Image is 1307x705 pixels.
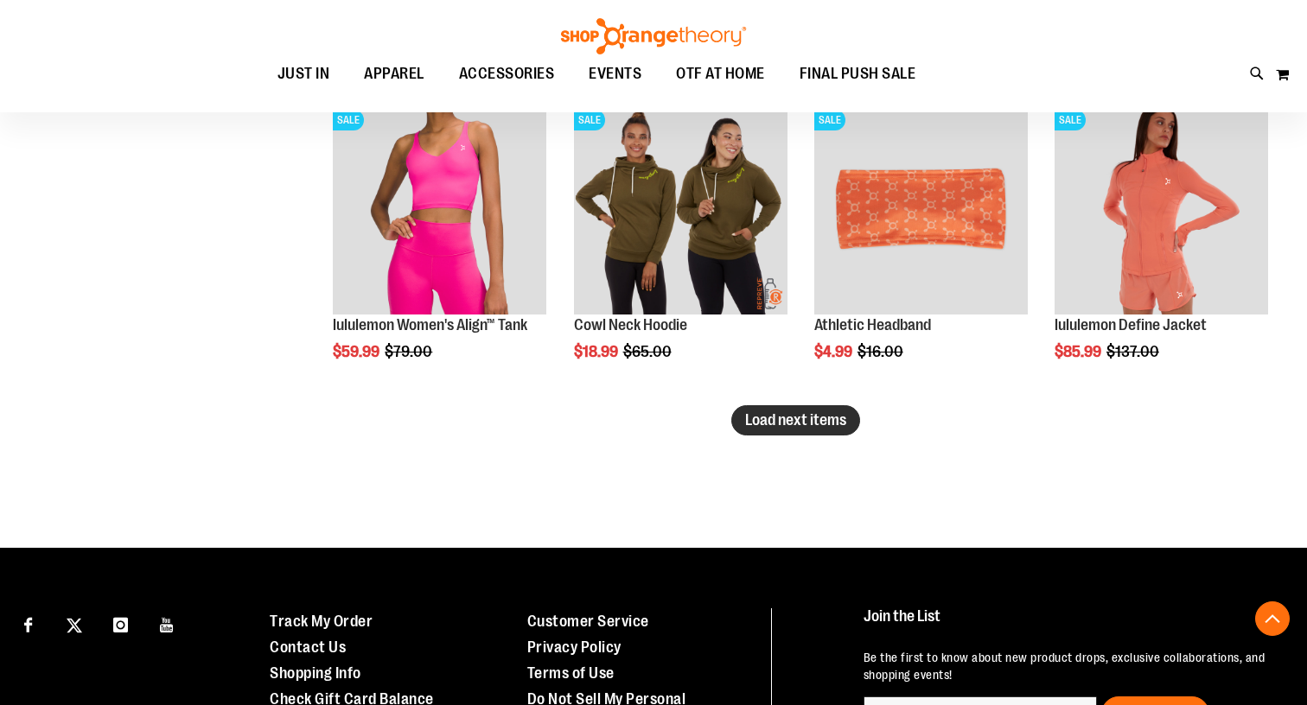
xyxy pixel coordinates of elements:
h4: Join the List [864,608,1273,640]
span: $85.99 [1055,343,1104,360]
a: Athletic Headband [814,316,931,333]
div: product [324,92,555,404]
a: OTF AT HOME [659,54,782,94]
span: $137.00 [1106,343,1162,360]
a: ACCESSORIES [442,54,572,94]
img: Twitter [67,618,82,633]
img: Shop Orangetheory [558,18,749,54]
button: Load next items [731,405,860,435]
a: Product image for lululemon Define JacketSALE [1055,101,1268,317]
a: EVENTS [571,54,659,94]
a: lululemon Women's Align™ Tank [333,316,527,333]
a: Visit our Instagram page [105,608,136,638]
a: Product image for lululemon Womens Align TankSALE [333,101,546,317]
p: Be the first to know about new product drops, exclusive collaborations, and shopping events! [864,649,1273,683]
a: Terms of Use [527,664,615,682]
a: Visit our X page [60,608,90,638]
img: Product image for lululemon Define Jacket [1055,101,1268,314]
span: ACCESSORIES [459,54,555,93]
span: SALE [814,110,845,130]
span: $79.00 [385,343,435,360]
a: FINAL PUSH SALE [782,54,934,93]
a: Shopping Info [270,664,361,682]
a: Product image for Athletic HeadbandSALE [814,101,1028,317]
a: Contact Us [270,638,346,656]
span: $18.99 [574,343,621,360]
a: Track My Order [270,613,373,630]
span: $16.00 [858,343,906,360]
span: EVENTS [589,54,641,93]
span: OTF AT HOME [676,54,765,93]
span: $59.99 [333,343,382,360]
div: product [806,92,1036,404]
span: Load next items [745,411,846,429]
a: APPAREL [347,54,442,94]
img: Product image for Cowl Neck Hoodie [574,101,787,314]
a: Visit our Facebook page [13,608,43,638]
a: lululemon Define Jacket [1055,316,1207,333]
span: APPAREL [364,54,424,93]
img: Product image for lululemon Womens Align Tank [333,101,546,314]
a: Visit our Youtube page [152,608,182,638]
div: product [1046,92,1277,404]
span: JUST IN [277,54,330,93]
span: $65.00 [623,343,674,360]
span: SALE [574,110,605,130]
a: Cowl Neck Hoodie [574,316,687,333]
a: Product image for Cowl Neck HoodieSALE [574,101,787,317]
a: Customer Service [527,613,649,630]
button: Back To Top [1255,601,1290,636]
span: $4.99 [814,343,855,360]
span: FINAL PUSH SALE [800,54,916,93]
a: JUST IN [260,54,347,94]
a: Privacy Policy [527,638,622,656]
span: SALE [333,110,364,130]
img: Product image for Athletic Headband [814,101,1028,314]
div: product [565,92,796,404]
span: SALE [1055,110,1086,130]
